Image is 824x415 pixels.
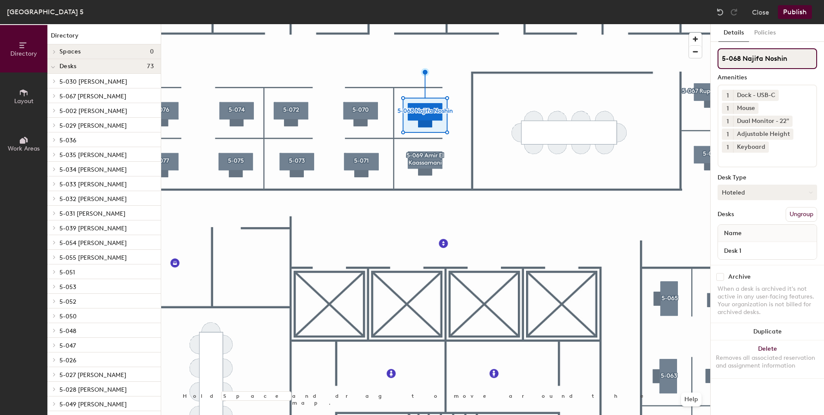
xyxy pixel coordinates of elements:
span: 5-036 [59,137,76,144]
span: 5-002 [PERSON_NAME] [59,107,127,115]
span: 5-047 [59,342,76,349]
button: Hoteled [718,185,817,200]
span: 1 [727,130,729,139]
div: Desk Type [718,174,817,181]
span: 5-053 [59,283,76,291]
span: 5-050 [59,313,77,320]
span: 5-051 [59,269,75,276]
span: Desks [59,63,76,70]
span: 5-032 [PERSON_NAME] [59,195,127,203]
button: Details [718,24,749,42]
span: 1 [727,117,729,126]
div: Adjustable Height [733,129,793,140]
span: 5-055 [PERSON_NAME] [59,254,127,261]
span: 5-034 [PERSON_NAME] [59,166,127,173]
button: 1 [722,116,733,127]
span: Spaces [59,48,81,55]
div: Desks [718,211,734,218]
button: Publish [778,5,812,19]
span: 1 [727,143,729,152]
span: Layout [14,97,34,105]
span: 5-026 [59,357,76,364]
button: Ungroup [786,207,817,222]
span: Directory [10,50,37,57]
img: Undo [716,8,724,16]
div: Dual Monitor - 22" [733,116,793,127]
span: 5-054 [PERSON_NAME] [59,239,127,247]
span: 5-028 [PERSON_NAME] [59,386,127,393]
span: 5-052 [59,298,76,305]
span: 5-067 [PERSON_NAME] [59,93,126,100]
span: 0 [150,48,154,55]
button: Help [681,393,702,406]
span: 5-031 [PERSON_NAME] [59,210,125,217]
span: Work Areas [8,145,40,152]
div: Archive [728,274,751,280]
span: 5-048 [59,327,76,335]
img: Redo [730,8,738,16]
button: DeleteRemoves all associated reservation and assignment information [711,340,824,378]
span: 73 [147,63,154,70]
div: Dock - USB-C [733,90,779,101]
span: 5-039 [PERSON_NAME] [59,225,127,232]
div: [GEOGRAPHIC_DATA] 5 [7,6,84,17]
input: Unnamed desk [720,245,815,257]
span: 5-035 [PERSON_NAME] [59,151,127,159]
div: Amenities [718,74,817,81]
span: 5-033 [PERSON_NAME] [59,181,127,188]
span: 5-027 [PERSON_NAME] [59,371,126,379]
span: Name [720,226,746,241]
button: Policies [749,24,781,42]
span: 5-049 [PERSON_NAME] [59,401,127,408]
h1: Directory [47,31,161,44]
button: 1 [722,141,733,153]
span: 5-029 [PERSON_NAME] [59,122,127,129]
div: Removes all associated reservation and assignment information [716,354,819,370]
button: Duplicate [711,323,824,340]
div: Mouse [733,103,758,114]
button: 1 [722,103,733,114]
div: When a desk is archived it's not active in any user-facing features. Your organization is not bil... [718,285,817,316]
span: 5-030 [PERSON_NAME] [59,78,127,85]
div: Keyboard [733,141,769,153]
button: 1 [722,90,733,101]
span: 1 [727,91,729,100]
button: 1 [722,129,733,140]
span: 1 [727,104,729,113]
button: Close [752,5,769,19]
